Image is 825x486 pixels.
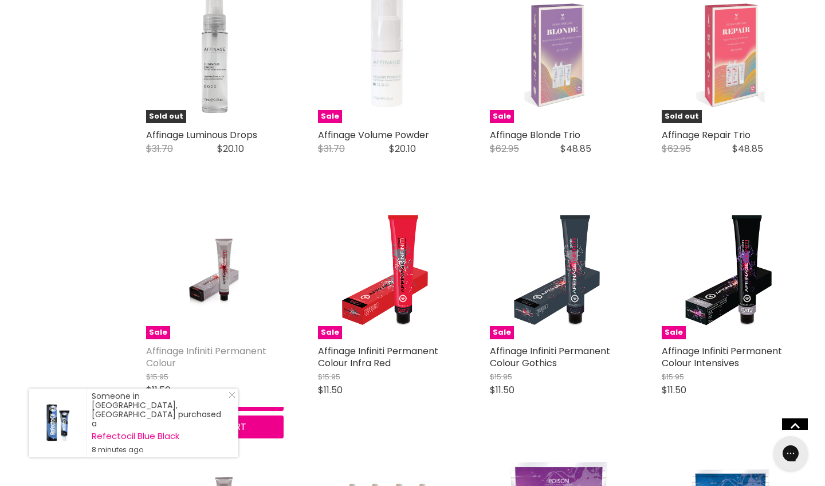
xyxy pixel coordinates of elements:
[229,391,235,398] svg: Close Icon
[662,344,782,370] a: Affinage Infiniti Permanent Colour Intensives
[146,383,171,397] span: $11.50
[662,383,686,397] span: $11.50
[146,202,284,339] a: Affinage Infiniti Permanent Colour Sale
[318,142,345,155] span: $31.70
[505,202,613,339] img: Affinage Infiniti Permanent Colour Gothics
[146,110,186,123] span: Sold out
[490,383,514,397] span: $11.50
[169,202,260,339] img: Affinage Infiniti Permanent Colour
[768,432,814,475] iframe: Gorgias live chat messenger
[677,202,785,339] img: Affinage Infiniti Permanent Colour Intensives
[318,128,429,142] a: Affinage Volume Powder
[333,202,441,339] img: Affinage Infiniti Permanent Colour Infra Red
[318,202,455,339] a: Affinage Infiniti Permanent Colour Infra Red Sale
[29,389,86,457] a: Visit product page
[146,326,170,339] span: Sale
[560,142,591,155] span: $48.85
[662,142,691,155] span: $62.95
[662,110,702,123] span: Sold out
[318,371,340,382] span: $15.95
[389,142,416,155] span: $20.10
[318,344,438,370] a: Affinage Infiniti Permanent Colour Infra Red
[662,202,799,339] a: Affinage Infiniti Permanent Colour Intensives Sale
[318,383,343,397] span: $11.50
[490,371,512,382] span: $15.95
[217,142,244,155] span: $20.10
[662,128,751,142] a: Affinage Repair Trio
[92,391,227,454] div: Someone in [GEOGRAPHIC_DATA], [GEOGRAPHIC_DATA] purchased a
[92,445,227,454] small: 8 minutes ago
[224,391,235,403] a: Close Notification
[146,142,173,155] span: $31.70
[490,142,519,155] span: $62.95
[490,202,627,339] a: Affinage Infiniti Permanent Colour Gothics Sale
[146,344,266,370] a: Affinage Infiniti Permanent Colour
[490,110,514,123] span: Sale
[662,326,686,339] span: Sale
[732,142,763,155] span: $48.85
[490,344,610,370] a: Affinage Infiniti Permanent Colour Gothics
[490,326,514,339] span: Sale
[146,371,168,382] span: $15.95
[490,128,580,142] a: Affinage Blonde Trio
[146,128,257,142] a: Affinage Luminous Drops
[92,432,227,441] a: Refectocil Blue Black
[318,326,342,339] span: Sale
[662,371,684,382] span: $15.95
[318,110,342,123] span: Sale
